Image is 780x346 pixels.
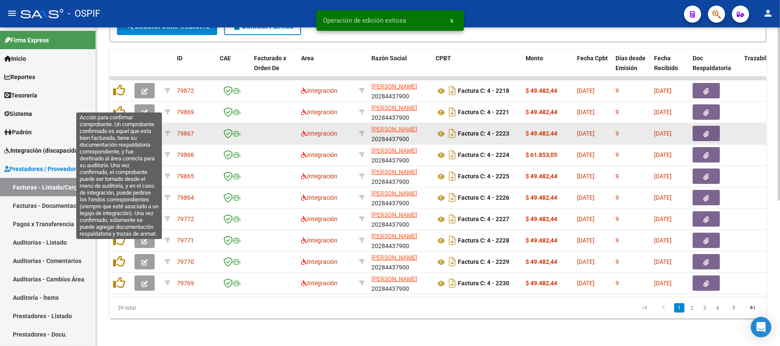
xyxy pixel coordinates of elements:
[526,55,543,62] span: Monto
[232,23,293,30] span: Borrar Filtros
[577,151,595,158] span: [DATE]
[4,146,84,155] span: Integración (discapacidad)
[371,274,429,292] div: 20284437900
[577,258,595,265] span: [DATE]
[458,195,509,201] strong: Factura C: 4 - 2226
[177,151,194,158] span: 79866
[301,87,338,94] span: Integración
[371,146,429,164] div: 20284437900
[458,259,509,266] strong: Factura C: 4 - 2229
[301,216,338,222] span: Integración
[458,280,509,287] strong: Factura C: 4 - 2230
[4,91,37,100] span: Tesorería
[751,317,771,337] div: Open Intercom Messenger
[432,49,522,87] datatable-header-cell: CPBT
[447,191,458,204] i: Descargar documento
[301,173,338,180] span: Integración
[577,109,595,115] span: [DATE]
[654,173,672,180] span: [DATE]
[458,88,509,95] strong: Factura C: 4 - 2218
[458,216,509,223] strong: Factura C: 4 - 2227
[711,301,724,315] li: page 4
[612,49,651,87] datatable-header-cell: Días desde Emisión
[177,109,194,115] span: 79869
[436,55,451,62] span: CPBT
[726,303,742,313] a: go to next page
[616,130,619,137] span: 9
[700,303,710,313] a: 3
[371,103,429,121] div: 20284437900
[371,124,429,142] div: 20284437900
[522,49,574,87] datatable-header-cell: Monto
[371,169,417,175] span: [PERSON_NAME]
[371,189,429,207] div: 20284437900
[4,164,82,174] span: Prestadores / Proveedores
[686,301,699,315] li: page 2
[616,87,619,94] span: 9
[451,17,454,24] span: x
[689,49,741,87] datatable-header-cell: Doc Respaldatoria
[177,173,194,180] span: 79865
[177,216,194,222] span: 79772
[371,254,417,261] span: [PERSON_NAME]
[574,49,612,87] datatable-header-cell: Fecha Cpbt
[744,55,779,62] span: Trazabilidad
[371,104,417,111] span: [PERSON_NAME]
[4,35,49,45] span: Firma Express
[177,258,194,265] span: 79770
[4,109,32,118] span: Sistema
[371,233,417,240] span: [PERSON_NAME]
[323,16,406,25] span: Operación de edición exitosa
[654,194,672,201] span: [DATE]
[177,87,194,94] span: 79872
[699,301,711,315] li: page 3
[616,173,619,180] span: 9
[177,55,182,62] span: ID
[254,55,286,71] span: Facturado x Orden De
[526,258,557,265] strong: $ 49.482,44
[301,258,338,265] span: Integración
[458,109,509,116] strong: Factura C: 4 - 2221
[4,72,35,82] span: Reportes
[177,130,194,137] span: 79867
[654,109,672,115] span: [DATE]
[447,127,458,140] i: Descargar documento
[301,280,338,287] span: Integración
[216,49,251,87] datatable-header-cell: CAE
[251,49,298,87] datatable-header-cell: Facturado x Orden De
[673,301,686,315] li: page 1
[301,55,314,62] span: Area
[447,148,458,162] i: Descargar documento
[458,152,509,159] strong: Factura C: 4 - 2224
[371,167,429,185] div: 20284437900
[177,280,194,287] span: 79769
[447,276,458,290] i: Descargar documento
[301,194,338,201] span: Integración
[526,237,557,244] strong: $ 49.482,44
[177,194,194,201] span: 79864
[301,237,338,244] span: Integración
[577,173,595,180] span: [DATE]
[577,55,608,62] span: Fecha Cpbt
[577,237,595,244] span: [DATE]
[447,212,458,226] i: Descargar documento
[447,255,458,269] i: Descargar documento
[7,8,17,18] mat-icon: menu
[458,130,509,137] strong: Factura C: 4 - 2223
[526,87,557,94] strong: $ 49.482,44
[444,13,460,28] button: x
[371,211,417,218] span: [PERSON_NAME]
[687,303,697,313] a: 2
[371,275,417,282] span: [PERSON_NAME]
[368,49,432,87] datatable-header-cell: Razón Social
[616,194,619,201] span: 9
[371,82,429,100] div: 20284437900
[301,130,338,137] span: Integración
[526,151,557,158] strong: $ 61.853,05
[298,49,356,87] datatable-header-cell: Area
[371,147,417,154] span: [PERSON_NAME]
[526,130,557,137] strong: $ 49.482,44
[371,83,417,90] span: [PERSON_NAME]
[458,237,509,244] strong: Factura C: 4 - 2228
[713,303,723,313] a: 4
